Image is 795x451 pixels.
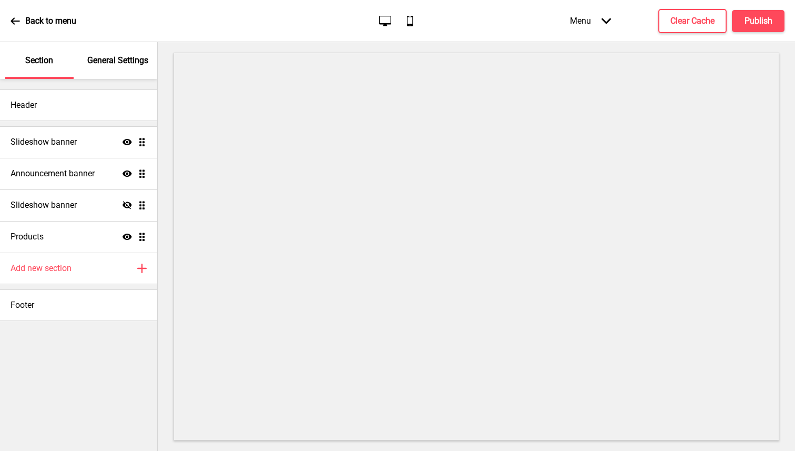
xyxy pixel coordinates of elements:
h4: Slideshow banner [11,136,77,148]
div: Menu [559,5,621,36]
p: Section [25,55,53,66]
h4: Slideshow banner [11,199,77,211]
h4: Publish [745,15,772,27]
h4: Clear Cache [670,15,715,27]
a: Back to menu [11,7,76,35]
button: Publish [732,10,784,32]
p: General Settings [87,55,148,66]
h4: Header [11,99,37,111]
button: Clear Cache [658,9,727,33]
h4: Footer [11,299,34,311]
h4: Announcement banner [11,168,95,179]
h4: Products [11,231,44,243]
h4: Add new section [11,263,72,274]
p: Back to menu [25,15,76,27]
